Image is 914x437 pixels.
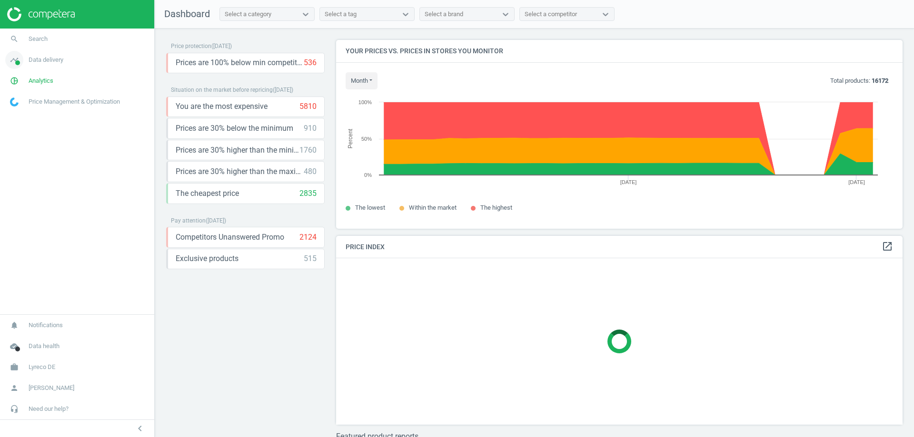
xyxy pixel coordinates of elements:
[336,236,903,258] h4: Price Index
[29,56,63,64] span: Data delivery
[225,10,271,19] div: Select a category
[29,405,69,413] span: Need our help?
[5,358,23,376] i: work
[304,123,317,134] div: 910
[176,145,299,155] span: Prices are 30% higher than the minimum
[5,400,23,418] i: headset_mic
[346,72,378,89] button: month
[299,188,317,199] div: 2835
[304,58,317,68] div: 536
[10,97,19,107] img: wGWNvw8QSZomAAAAABJRU5ErkJggg==
[176,232,284,243] span: Competitors Unanswered Promo
[830,77,888,85] p: Total products:
[5,30,23,48] i: search
[29,77,53,85] span: Analytics
[299,101,317,112] div: 5810
[358,99,372,105] text: 100%
[882,241,893,252] i: open_in_new
[273,87,293,93] span: ( [DATE] )
[872,77,888,84] b: 16172
[882,241,893,253] a: open_in_new
[134,423,146,434] i: chevron_left
[5,72,23,90] i: pie_chart_outlined
[355,204,385,211] span: The lowest
[525,10,577,19] div: Select a competitor
[29,384,74,392] span: [PERSON_NAME]
[7,7,75,21] img: ajHJNr6hYgQAAAAASUVORK5CYII=
[176,166,304,177] span: Prices are 30% higher than the maximal
[336,40,903,62] h4: Your prices vs. prices in stores you monitor
[176,253,238,264] span: Exclusive products
[425,10,463,19] div: Select a brand
[171,217,206,224] span: Pay attention
[5,316,23,334] i: notifications
[325,10,357,19] div: Select a tag
[5,51,23,69] i: timeline
[171,43,211,49] span: Price protection
[164,8,210,19] span: Dashboard
[176,188,239,199] span: The cheapest price
[211,43,232,49] span: ( [DATE] )
[171,87,273,93] span: Situation on the market before repricing
[5,379,23,397] i: person
[176,123,293,134] span: Prices are 30% below the minimum
[128,422,152,435] button: chevron_left
[299,145,317,155] div: 1760
[29,35,48,43] span: Search
[29,363,55,371] span: Lyreco DE
[5,337,23,355] i: cloud_done
[176,58,304,68] span: Prices are 100% below min competitor
[206,217,226,224] span: ( [DATE] )
[347,128,354,148] tspan: Percent
[848,179,865,185] tspan: [DATE]
[29,97,120,106] span: Price Management & Optimization
[620,179,637,185] tspan: [DATE]
[176,101,268,112] span: You are the most expensive
[299,232,317,243] div: 2124
[304,253,317,264] div: 515
[364,172,372,178] text: 0%
[304,166,317,177] div: 480
[361,136,372,142] text: 50%
[409,204,457,211] span: Within the market
[480,204,512,211] span: The highest
[29,342,60,350] span: Data health
[29,321,63,330] span: Notifications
